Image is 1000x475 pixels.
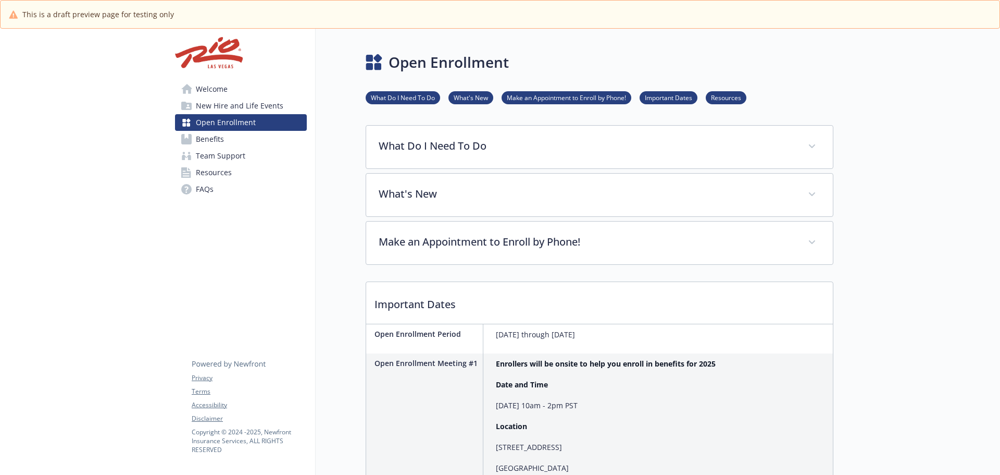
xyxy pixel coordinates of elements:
[374,358,479,369] p: Open Enrollment Meeting #1
[496,421,527,431] strong: Location
[448,92,493,102] a: What's New
[192,400,306,410] a: Accessibility
[196,181,214,198] span: FAQs
[175,131,307,148] a: Benefits
[496,441,716,454] p: [STREET_ADDRESS]
[196,164,232,181] span: Resources
[496,380,548,389] strong: Date and Time
[706,92,746,102] a: Resources
[496,462,716,474] p: [GEOGRAPHIC_DATA]
[175,181,307,198] a: FAQs
[196,81,228,98] span: Welcome
[366,222,833,264] div: Make an Appointment to Enroll by Phone!
[389,51,509,73] h1: Open Enrollment
[379,186,795,202] p: What's New
[379,234,795,250] p: Make an Appointment to Enroll by Phone!
[496,399,716,412] p: [DATE] 10am - 2pm PST
[192,428,306,454] p: Copyright © 2024 - 2025 , Newfront Insurance Services, ALL RIGHTS RESERVED
[379,138,795,154] p: What Do I Need To Do
[175,114,307,131] a: Open Enrollment
[192,373,306,383] a: Privacy
[196,98,283,114] span: New Hire and Life Events
[175,81,307,98] a: Welcome
[496,359,716,369] strong: Enrollers will be onsite to help you enroll in benefits for 2025
[22,9,174,20] span: This is a draft preview page for testing only
[192,387,306,396] a: Terms
[196,114,256,131] span: Open Enrollment
[366,282,833,321] p: Important Dates
[640,92,697,102] a: Important Dates
[366,174,833,216] div: What's New
[196,148,245,164] span: Team Support
[502,92,631,102] a: Make an Appointment to Enroll by Phone!
[192,414,306,423] a: Disclaimer
[196,131,224,148] span: Benefits
[366,126,833,168] div: What Do I Need To Do
[175,98,307,114] a: New Hire and Life Events
[175,164,307,181] a: Resources
[374,328,479,339] p: Open Enrollment Period
[175,148,307,164] a: Team Support
[366,92,440,102] a: What Do I Need To Do
[496,328,575,341] p: [DATE] through [DATE]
